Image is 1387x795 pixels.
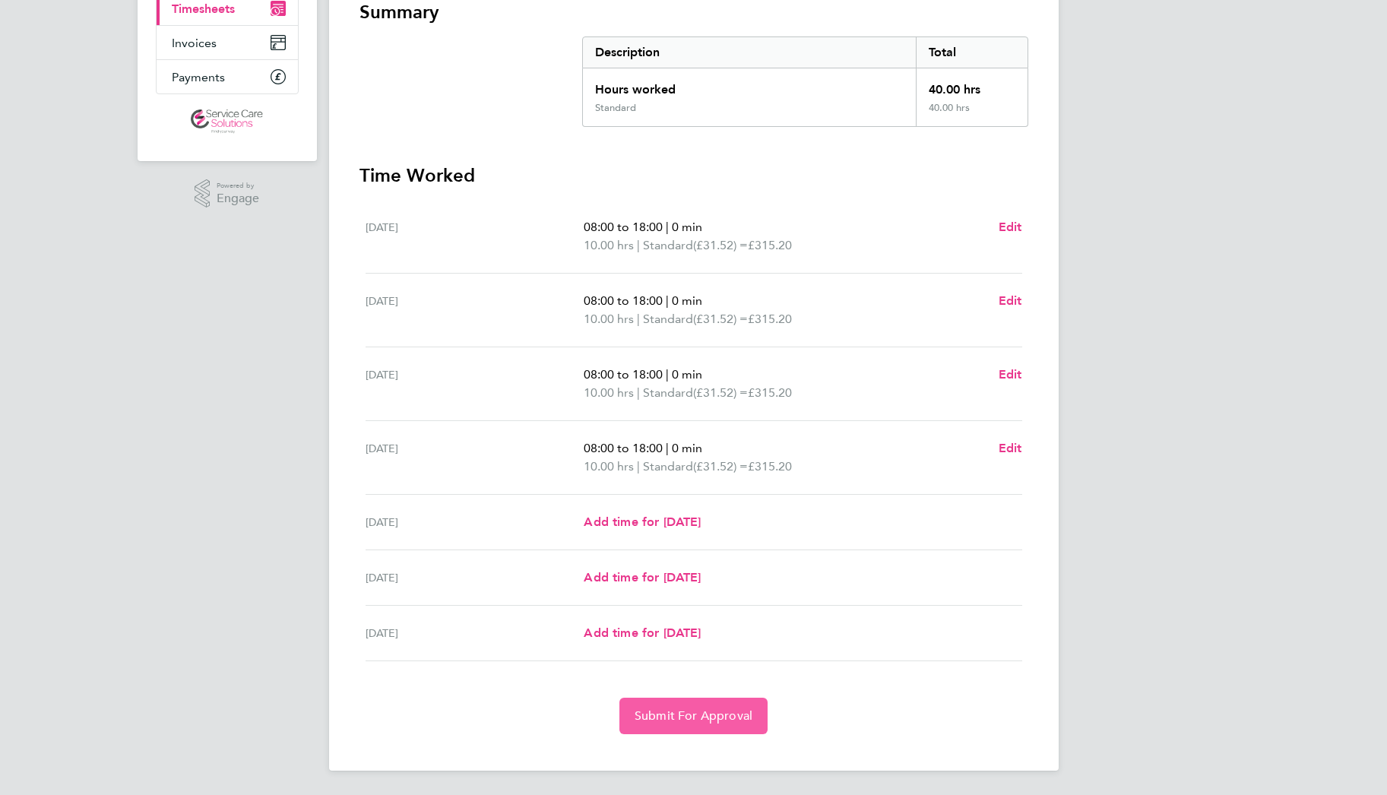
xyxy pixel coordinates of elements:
span: 08:00 to 18:00 [584,293,663,308]
span: Standard [643,310,693,328]
span: Edit [999,367,1022,382]
span: Standard [643,458,693,476]
span: (£31.52) = [693,459,748,474]
div: Total [916,37,1027,68]
span: Add time for [DATE] [584,570,701,584]
span: £315.20 [748,312,792,326]
div: [DATE] [366,624,584,642]
div: Description [583,37,917,68]
div: Standard [595,102,636,114]
a: Add time for [DATE] [584,513,701,531]
span: Payments [172,70,225,84]
span: Powered by [217,179,259,192]
span: 0 min [672,441,702,455]
div: [DATE] [366,218,584,255]
span: Timesheets [172,2,235,16]
div: [DATE] [366,513,584,531]
span: | [666,441,669,455]
img: servicecare-logo-retina.png [191,109,262,134]
span: 08:00 to 18:00 [584,441,663,455]
div: Summary [582,36,1028,127]
span: 0 min [672,367,702,382]
span: £315.20 [748,238,792,252]
span: Edit [999,441,1022,455]
a: Add time for [DATE] [584,569,701,587]
div: [DATE] [366,292,584,328]
div: Hours worked [583,68,917,102]
span: | [637,312,640,326]
span: (£31.52) = [693,238,748,252]
span: Add time for [DATE] [584,515,701,529]
span: | [666,220,669,234]
div: 40.00 hrs [916,68,1027,102]
span: | [637,459,640,474]
span: Standard [643,384,693,402]
span: | [666,293,669,308]
span: (£31.52) = [693,385,748,400]
span: 10.00 hrs [584,459,634,474]
span: | [666,367,669,382]
span: £315.20 [748,459,792,474]
span: Standard [643,236,693,255]
a: Go to home page [156,109,299,134]
span: 0 min [672,293,702,308]
span: Engage [217,192,259,205]
div: [DATE] [366,569,584,587]
h3: Time Worked [359,163,1028,188]
span: (£31.52) = [693,312,748,326]
a: Invoices [157,26,298,59]
a: Edit [999,292,1022,310]
span: Add time for [DATE] [584,626,701,640]
span: Invoices [172,36,217,50]
a: Powered byEngage [195,179,259,208]
div: [DATE] [366,366,584,402]
a: Edit [999,366,1022,384]
span: 0 min [672,220,702,234]
span: Edit [999,293,1022,308]
a: Payments [157,60,298,93]
span: 10.00 hrs [584,238,634,252]
span: £315.20 [748,385,792,400]
div: [DATE] [366,439,584,476]
span: 10.00 hrs [584,312,634,326]
div: 40.00 hrs [916,102,1027,126]
button: Submit For Approval [619,698,768,734]
span: | [637,238,640,252]
span: | [637,385,640,400]
span: 08:00 to 18:00 [584,220,663,234]
a: Edit [999,439,1022,458]
span: 10.00 hrs [584,385,634,400]
span: Edit [999,220,1022,234]
a: Add time for [DATE] [584,624,701,642]
span: Submit For Approval [635,708,752,724]
a: Edit [999,218,1022,236]
span: 08:00 to 18:00 [584,367,663,382]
